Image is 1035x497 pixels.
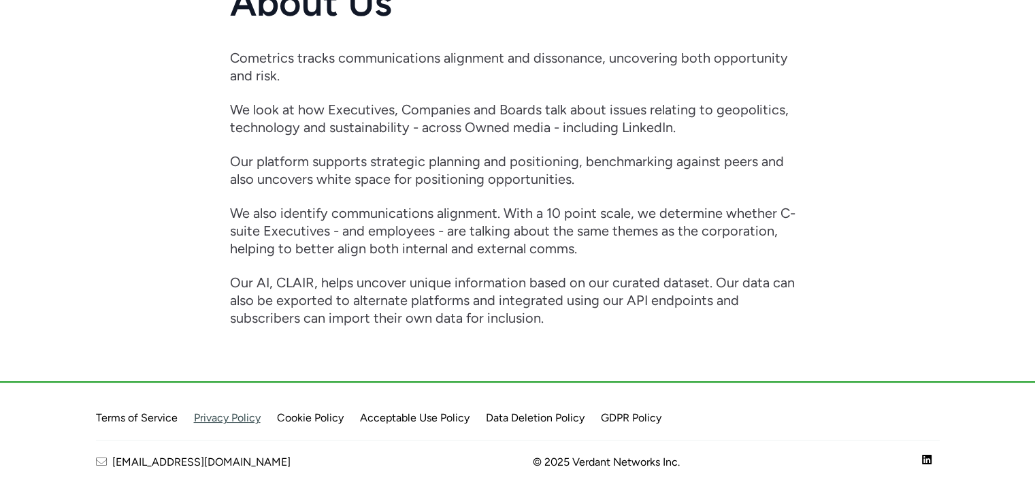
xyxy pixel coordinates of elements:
p: Our AI, CLAIR, helps uncover unique information based on our curated dataset. Our data can also b... [230,274,805,327]
p: Cometrics tracks communications alignment and dissonance, uncovering both opportunity and risk. [230,49,805,84]
a: Acceptable Use Policy [360,411,470,424]
a: Data Deletion Policy [486,411,585,424]
a: Visit our company LinkedIn page [922,454,932,470]
a: GDPR Policy [601,411,661,424]
a: Terms of Service [96,411,178,424]
a: Privacy Policy [194,411,261,424]
p: We also identify communications alignment. With a 10 point scale, we determine whether C-suite Ex... [230,204,805,257]
a: [EMAIL_ADDRESS][DOMAIN_NAME] [96,454,291,470]
p: We look at how Executives, Companies and Boards talk about issues relating to geopolitics, techno... [230,101,805,136]
a: Cookie Policy [277,411,344,424]
p: Our platform supports strategic planning and positioning, benchmarking against peers and also unc... [230,153,805,188]
span: © 2025 Verdant Networks Inc. [533,454,680,470]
